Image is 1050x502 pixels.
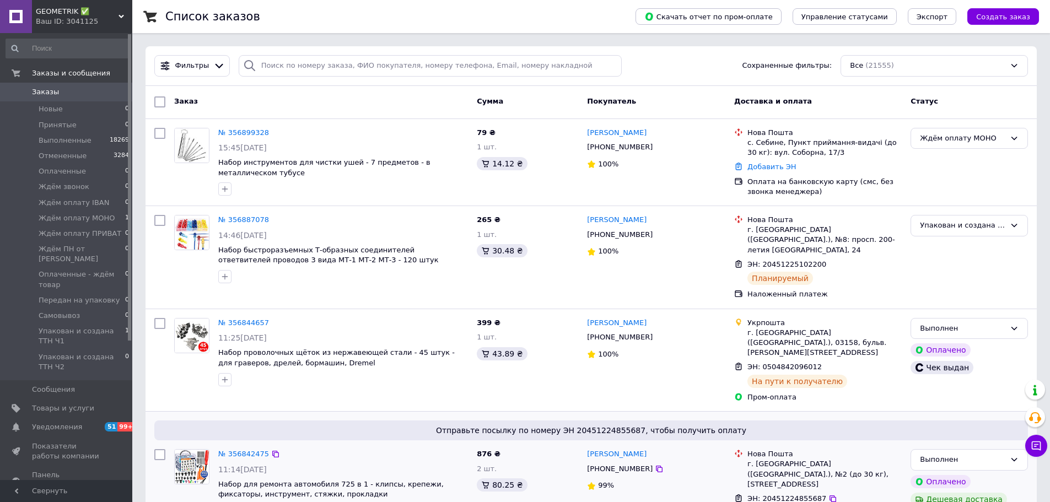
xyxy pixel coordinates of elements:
[477,97,503,105] span: Сумма
[477,478,527,492] div: 80.25 ₴
[125,311,129,321] span: 0
[174,318,209,353] a: Фото товару
[32,470,102,490] span: Панель управления
[39,151,87,161] span: Отмененные
[477,465,497,473] span: 2 шт.
[218,231,267,240] span: 14:46[DATE]
[165,10,260,23] h1: Список заказов
[742,61,832,71] span: Сохраненные фильтры:
[587,97,636,105] span: Покупатель
[747,260,826,268] span: ЭН: 20451225102200
[125,182,129,192] span: 0
[174,128,209,163] a: Фото товару
[39,136,91,145] span: Выполненные
[39,120,77,130] span: Принятые
[911,343,970,357] div: Оплачено
[747,375,847,388] div: На пути к получателю
[218,128,269,137] a: № 356899328
[477,347,527,360] div: 43.89 ₴
[477,230,497,239] span: 1 шт.
[39,213,115,223] span: Ждём оплату МОНО
[917,13,947,21] span: Экспорт
[850,61,863,71] span: Все
[218,348,455,367] a: Набор проволочных щёток из нержавеющей стали - 45 штук - для граверов, дрелей, бормашин, Dremel
[218,319,269,327] a: № 356844657
[747,392,902,402] div: Пром-оплата
[477,244,527,257] div: 30.48 ₴
[159,425,1024,436] span: Отправьте посылку по номеру ЭН 20451224855687, чтобы получить оплату
[39,326,125,346] span: Упакован и создана ТТН Ч1
[39,295,120,305] span: Передан на упаковку
[587,215,647,225] a: [PERSON_NAME]
[747,449,902,459] div: Нова Пошта
[125,229,129,239] span: 0
[174,97,198,105] span: Заказ
[39,352,125,372] span: Упакован и создана ТТН Ч2
[39,198,109,208] span: Ждём оплату IBAN
[747,128,902,138] div: Нова Пошта
[218,450,269,458] a: № 356842475
[32,385,75,395] span: Сообщения
[125,213,129,223] span: 1
[39,104,63,114] span: Новые
[114,151,129,161] span: 3284
[218,480,444,499] span: Набор для ремонта автомобиля 725 в 1 - клипсы, крепежи, фиксаторы, инструмент, стяжки, прокладки
[747,459,902,489] div: г. [GEOGRAPHIC_DATA] ([GEOGRAPHIC_DATA].), №2 (до 30 кг), [STREET_ADDRESS]
[39,269,125,289] span: Оплаченные - ждём товар
[174,215,209,250] a: Фото товару
[125,326,129,346] span: 1
[32,441,102,461] span: Показатели работы компании
[218,465,267,474] span: 11:14[DATE]
[477,143,497,151] span: 1 шт.
[125,269,129,289] span: 0
[36,7,119,17] span: GEOMETRIK ✅
[32,403,94,413] span: Товары и услуги
[747,225,902,255] div: г. [GEOGRAPHIC_DATA] ([GEOGRAPHIC_DATA].), №8: просп. 200-летия [GEOGRAPHIC_DATA], 24
[218,158,430,177] span: Набор инструментов для чистки ушей - 7 предметов - в металлическом тубусе
[125,104,129,114] span: 0
[956,12,1039,20] a: Создать заказ
[920,220,1005,231] div: Упакован и создана ТТН Ч1
[175,450,209,484] img: Фото товару
[477,215,500,224] span: 265 ₴
[32,422,82,432] span: Уведомления
[587,128,647,138] a: [PERSON_NAME]
[747,215,902,225] div: Нова Пошта
[587,333,653,341] span: [PHONE_NUMBER]
[801,13,888,21] span: Управление статусами
[477,319,500,327] span: 399 ₴
[6,39,130,58] input: Поиск
[36,17,132,26] div: Ваш ID: 3041125
[747,289,902,299] div: Наложенный платеж
[477,450,500,458] span: 876 ₴
[39,166,86,176] span: Оплаченные
[125,166,129,176] span: 0
[175,215,209,250] img: Фото товару
[175,61,209,71] span: Фильтры
[587,318,647,328] a: [PERSON_NAME]
[39,311,80,321] span: Самовывоз
[218,143,267,152] span: 15:45[DATE]
[920,323,1005,334] div: Выполнен
[747,318,902,328] div: Укрпошта
[587,449,647,460] a: [PERSON_NAME]
[908,8,956,25] button: Экспорт
[598,481,614,489] span: 99%
[747,272,813,285] div: Планируемый
[1025,435,1047,457] button: Чат с покупателем
[747,163,796,171] a: Добавить ЭН
[920,454,1005,466] div: Выполнен
[911,361,973,374] div: Чек выдан
[793,8,897,25] button: Управление статусами
[32,87,59,97] span: Заказы
[967,8,1039,25] button: Создать заказ
[477,333,497,341] span: 1 шт.
[39,229,121,239] span: Ждём оплату ПРИВАТ
[747,177,902,197] div: Оплата на банковскую карту (смс, без звонка менеджера)
[587,143,653,151] span: [PHONE_NUMBER]
[477,128,496,137] span: 79 ₴
[117,422,136,431] span: 99+
[218,246,439,265] a: Набор быстроразъемных Т-образных соединителей ответвителей проводов 3 вида МТ-1 МТ-2 МТ-3 - 120 штук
